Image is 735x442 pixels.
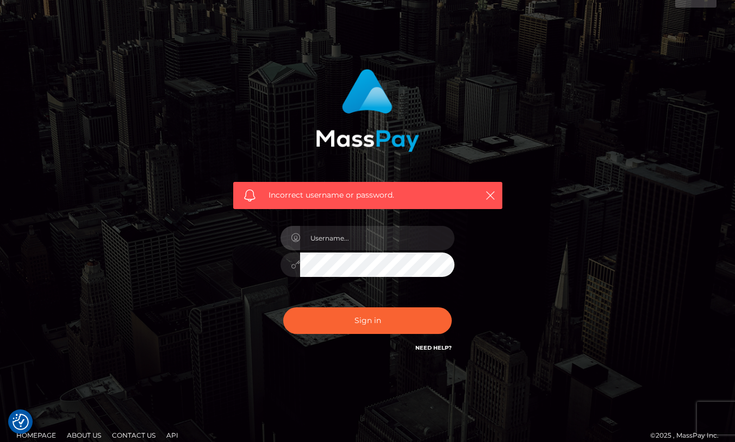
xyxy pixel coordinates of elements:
[316,69,419,152] img: MassPay Login
[283,307,452,334] button: Sign in
[269,190,467,201] span: Incorrect username or password.
[650,430,727,441] div: © 2025 , MassPay Inc.
[13,414,29,430] button: Consent Preferences
[415,344,452,351] a: Need Help?
[300,226,454,250] input: Username...
[13,414,29,430] img: Revisit consent button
